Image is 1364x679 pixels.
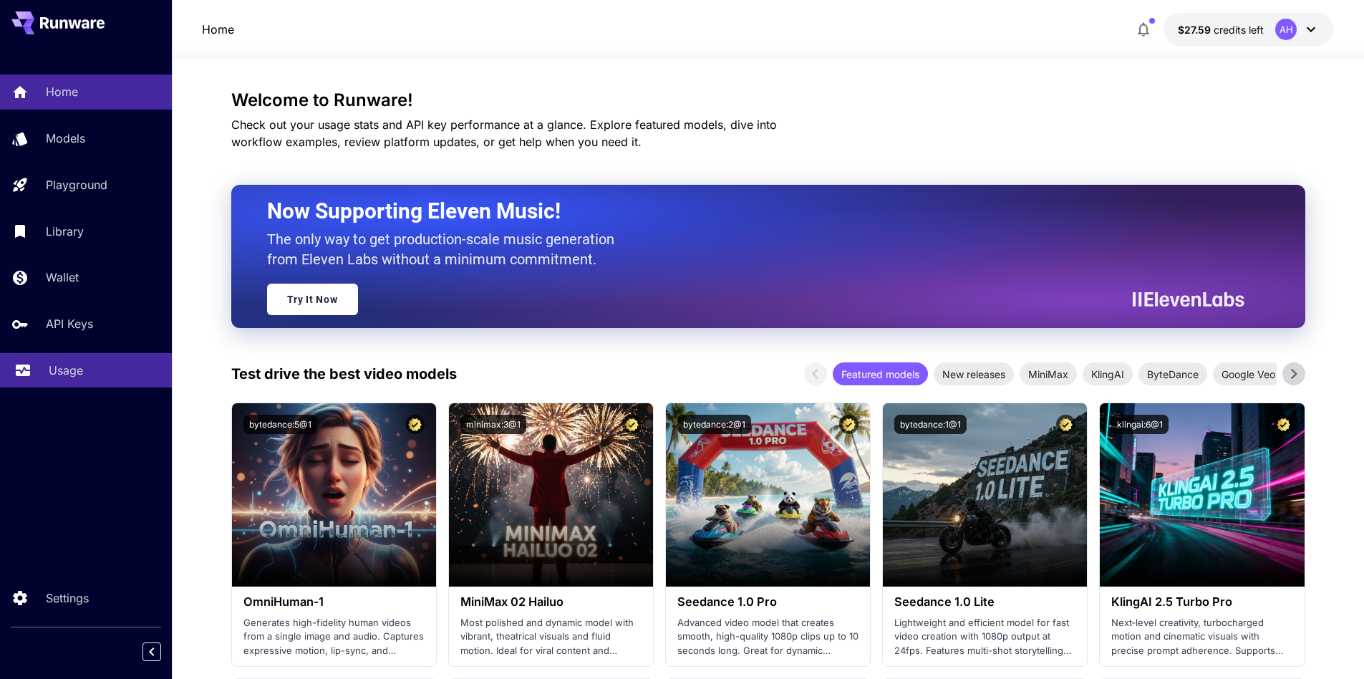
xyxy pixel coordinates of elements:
[833,367,928,382] span: Featured models
[202,21,234,38] a: Home
[1138,367,1207,382] span: ByteDance
[1178,22,1264,37] div: $27.58625
[677,415,751,434] button: bytedance:2@1
[894,616,1075,658] p: Lightweight and efficient model for fast video creation with 1080p output at 24fps. Features mult...
[460,616,642,658] p: Most polished and dynamic model with vibrant, theatrical visuals and fluid motion. Ideal for vira...
[1214,24,1264,36] span: credits left
[934,362,1014,385] div: New releases
[1100,403,1304,587] img: alt
[1056,415,1075,434] button: Certified Model – Vetted for best performance and includes a commercial license.
[153,639,172,665] div: Collapse sidebar
[46,589,89,607] p: Settings
[267,229,625,269] p: The only way to get production-scale music generation from Eleven Labs without a minimum commitment.
[49,362,83,379] p: Usage
[1020,362,1077,385] div: MiniMax
[894,595,1075,609] h3: Seedance 1.0 Lite
[46,315,93,332] p: API Keys
[1138,362,1207,385] div: ByteDance
[243,595,425,609] h3: OmniHuman‑1
[622,415,642,434] button: Certified Model – Vetted for best performance and includes a commercial license.
[934,367,1014,382] span: New releases
[460,595,642,609] h3: MiniMax 02 Hailuo
[1111,415,1169,434] button: klingai:6@1
[1020,367,1077,382] span: MiniMax
[677,616,858,658] p: Advanced video model that creates smooth, high-quality 1080p clips up to 10 seconds long. Great f...
[46,83,78,100] p: Home
[1213,367,1284,382] span: Google Veo
[1083,362,1133,385] div: KlingAI
[677,595,858,609] h3: Seedance 1.0 Pro
[449,403,653,587] img: alt
[883,403,1087,587] img: alt
[1213,362,1284,385] div: Google Veo
[46,176,107,193] p: Playground
[243,415,317,434] button: bytedance:5@1
[243,616,425,658] p: Generates high-fidelity human videos from a single image and audio. Captures expressive motion, l...
[1164,13,1334,46] button: $27.58625AH
[1275,19,1297,40] div: AH
[1083,367,1133,382] span: KlingAI
[46,269,79,286] p: Wallet
[1111,595,1292,609] h3: KlingAI 2.5 Turbo Pro
[267,198,1234,225] h2: Now Supporting Eleven Music!
[267,284,358,315] a: Try It Now
[839,415,858,434] button: Certified Model – Vetted for best performance and includes a commercial license.
[460,415,526,434] button: minimax:3@1
[202,21,234,38] nav: breadcrumb
[1111,616,1292,658] p: Next‑level creativity, turbocharged motion and cinematic visuals with precise prompt adherence. S...
[1178,24,1214,36] span: $27.59
[142,642,161,661] button: Collapse sidebar
[231,363,457,385] p: Test drive the best video models
[833,362,928,385] div: Featured models
[666,403,870,587] img: alt
[231,90,1305,110] h3: Welcome to Runware!
[894,415,967,434] button: bytedance:1@1
[46,130,85,147] p: Models
[46,223,84,240] p: Library
[231,117,777,149] span: Check out your usage stats and API key performance at a glance. Explore featured models, dive int...
[405,415,425,434] button: Certified Model – Vetted for best performance and includes a commercial license.
[1274,415,1293,434] button: Certified Model – Vetted for best performance and includes a commercial license.
[232,403,436,587] img: alt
